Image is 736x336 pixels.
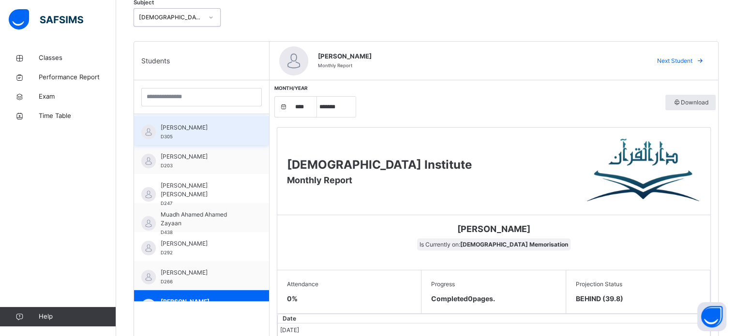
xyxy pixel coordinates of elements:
span: Help [39,312,116,321]
span: D247 [161,201,172,206]
span: BEHIND (39.8) [576,293,700,304]
img: Darul Quran Institute [587,137,701,205]
span: D305 [161,134,173,139]
span: D292 [161,250,173,255]
span: Date [283,315,296,322]
span: 0 % [287,294,298,303]
img: default.svg [141,299,156,313]
span: Next Student [657,57,692,65]
span: D203 [161,163,173,168]
span: Progress [431,280,556,289]
span: Monthly Report [287,175,352,185]
img: default.svg [141,187,156,202]
span: [PERSON_NAME] [161,268,247,277]
span: Attendance [287,280,411,289]
span: [PERSON_NAME] [318,52,640,61]
img: default.svg [141,154,156,168]
span: Students [141,56,170,66]
img: default.svg [279,46,308,75]
span: [DEMOGRAPHIC_DATA] Institute [287,158,472,172]
span: Classes [39,53,116,63]
span: [PERSON_NAME] [161,152,247,161]
b: [DEMOGRAPHIC_DATA] Memorisation [460,241,568,248]
span: Month/Year [274,85,308,91]
img: default.svg [141,216,156,231]
span: [DATE] [280,326,299,334]
span: [PERSON_NAME] [161,297,247,306]
span: Is Currently on: [417,238,571,250]
button: Open asap [697,302,726,331]
img: default.svg [141,125,156,139]
img: safsims [9,9,83,29]
span: D266 [161,279,173,284]
span: [PERSON_NAME] [161,123,247,132]
span: [PERSON_NAME] [161,239,247,248]
span: D438 [161,230,173,235]
span: Time Table [39,111,116,121]
span: Performance Report [39,73,116,82]
span: [PERSON_NAME] [285,222,703,235]
span: Projection Status [576,280,700,289]
span: [PERSON_NAME] [PERSON_NAME] [161,181,247,199]
span: Download [673,98,708,107]
span: Monthly Report [318,63,352,68]
span: Muadh Ahamed Ahamed Zayaan [161,210,247,228]
img: default.svg [141,270,156,284]
div: [DEMOGRAPHIC_DATA] Memorisation [139,13,203,22]
img: default.svg [141,241,156,255]
span: Completed 0 pages. [431,294,495,303]
span: Exam [39,92,116,102]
